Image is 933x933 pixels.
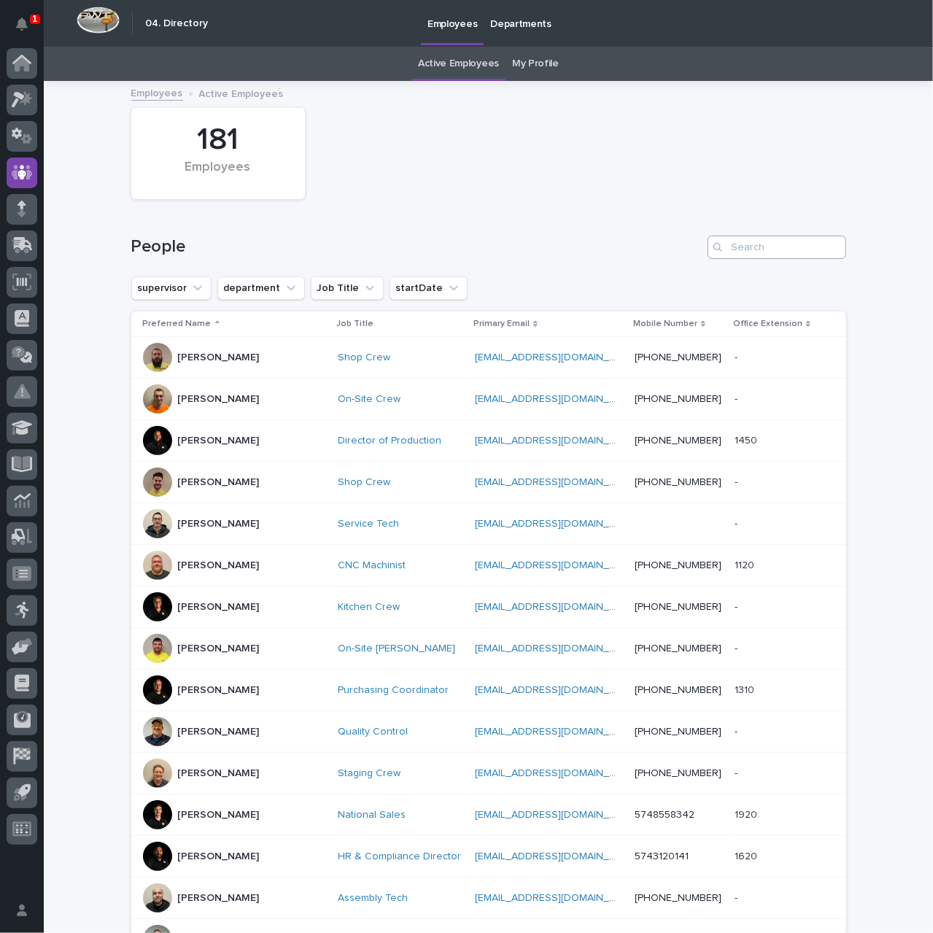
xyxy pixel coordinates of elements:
[390,276,468,300] button: startDate
[131,794,846,836] tr: [PERSON_NAME]National Sales [EMAIL_ADDRESS][DOMAIN_NAME] 574855834219201920
[418,47,499,81] a: Active Employees
[475,851,640,862] a: [EMAIL_ADDRESS][DOMAIN_NAME]
[131,753,846,794] tr: [PERSON_NAME]Staging Crew [EMAIL_ADDRESS][DOMAIN_NAME] [PHONE_NUMBER]--
[131,586,846,628] tr: [PERSON_NAME]Kitchen Crew [EMAIL_ADDRESS][DOMAIN_NAME] [PHONE_NUMBER]--
[475,727,640,737] a: [EMAIL_ADDRESS][DOMAIN_NAME]
[178,851,260,863] p: [PERSON_NAME]
[735,349,740,364] p: -
[338,643,455,655] a: On-Site [PERSON_NAME]
[635,851,689,862] a: 5743120141
[635,768,721,778] a: [PHONE_NUMBER]
[338,476,390,489] a: Shop Crew
[338,726,408,738] a: Quality Control
[708,236,846,259] input: Search
[18,18,37,41] div: Notifications1
[475,352,640,363] a: [EMAIL_ADDRESS][DOMAIN_NAME]
[733,316,802,332] p: Office Extension
[143,316,212,332] p: Preferred Name
[735,598,740,613] p: -
[178,476,260,489] p: [PERSON_NAME]
[635,352,721,363] a: [PHONE_NUMBER]
[178,352,260,364] p: [PERSON_NAME]
[178,518,260,530] p: [PERSON_NAME]
[475,685,640,695] a: [EMAIL_ADDRESS][DOMAIN_NAME]
[475,602,640,612] a: [EMAIL_ADDRESS][DOMAIN_NAME]
[635,643,721,654] a: [PHONE_NUMBER]
[338,851,461,863] a: HR & Compliance Director
[156,160,280,190] div: Employees
[336,316,373,332] p: Job Title
[735,764,740,780] p: -
[475,435,640,446] a: [EMAIL_ADDRESS][DOMAIN_NAME]
[178,767,260,780] p: [PERSON_NAME]
[735,432,760,447] p: 1450
[178,601,260,613] p: [PERSON_NAME]
[635,435,721,446] a: [PHONE_NUMBER]
[512,47,559,81] a: My Profile
[131,628,846,670] tr: [PERSON_NAME]On-Site [PERSON_NAME] [EMAIL_ADDRESS][DOMAIN_NAME] [PHONE_NUMBER]--
[7,9,37,39] button: Notifications
[338,518,399,530] a: Service Tech
[131,420,846,462] tr: [PERSON_NAME]Director of Production [EMAIL_ADDRESS][DOMAIN_NAME] [PHONE_NUMBER]14501450
[178,393,260,406] p: [PERSON_NAME]
[178,560,260,572] p: [PERSON_NAME]
[735,723,740,738] p: -
[735,889,740,905] p: -
[338,435,441,447] a: Director of Production
[178,726,260,738] p: [PERSON_NAME]
[338,601,400,613] a: Kitchen Crew
[131,503,846,545] tr: [PERSON_NAME]Service Tech [EMAIL_ADDRESS][DOMAIN_NAME] --
[338,684,449,697] a: Purchasing Coordinator
[475,893,640,903] a: [EMAIL_ADDRESS][DOMAIN_NAME]
[178,684,260,697] p: [PERSON_NAME]
[635,727,721,737] a: [PHONE_NUMBER]
[131,545,846,586] tr: [PERSON_NAME]CNC Machinist [EMAIL_ADDRESS][DOMAIN_NAME] [PHONE_NUMBER]11201120
[199,85,284,101] p: Active Employees
[131,836,846,878] tr: [PERSON_NAME]HR & Compliance Director [EMAIL_ADDRESS][DOMAIN_NAME] 574312014116201620
[475,643,640,654] a: [EMAIL_ADDRESS][DOMAIN_NAME]
[635,893,721,903] a: [PHONE_NUMBER]
[178,435,260,447] p: [PERSON_NAME]
[735,557,757,572] p: 1120
[338,560,406,572] a: CNC Machinist
[475,560,640,570] a: [EMAIL_ADDRESS][DOMAIN_NAME]
[131,878,846,919] tr: [PERSON_NAME]Assembly Tech [EMAIL_ADDRESS][DOMAIN_NAME] [PHONE_NUMBER]--
[475,810,640,820] a: [EMAIL_ADDRESS][DOMAIN_NAME]
[131,84,183,101] a: Employees
[635,477,721,487] a: [PHONE_NUMBER]
[635,685,721,695] a: [PHONE_NUMBER]
[735,640,740,655] p: -
[735,473,740,489] p: -
[735,390,740,406] p: -
[217,276,305,300] button: department
[338,767,400,780] a: Staging Crew
[178,809,260,821] p: [PERSON_NAME]
[131,379,846,420] tr: [PERSON_NAME]On-Site Crew [EMAIL_ADDRESS][DOMAIN_NAME] [PHONE_NUMBER]--
[635,602,721,612] a: [PHONE_NUMBER]
[735,806,760,821] p: 1920
[475,477,640,487] a: [EMAIL_ADDRESS][DOMAIN_NAME]
[338,892,408,905] a: Assembly Tech
[635,810,694,820] a: 5748558342
[178,892,260,905] p: [PERSON_NAME]
[473,316,530,332] p: Primary Email
[338,393,400,406] a: On-Site Crew
[178,643,260,655] p: [PERSON_NAME]
[131,236,702,258] h1: People
[145,18,208,30] h2: 04. Directory
[338,352,390,364] a: Shop Crew
[475,519,640,529] a: [EMAIL_ADDRESS][DOMAIN_NAME]
[131,462,846,503] tr: [PERSON_NAME]Shop Crew [EMAIL_ADDRESS][DOMAIN_NAME] [PHONE_NUMBER]--
[635,560,721,570] a: [PHONE_NUMBER]
[131,276,212,300] button: supervisor
[735,848,760,863] p: 1620
[735,515,740,530] p: -
[131,670,846,711] tr: [PERSON_NAME]Purchasing Coordinator [EMAIL_ADDRESS][DOMAIN_NAME] [PHONE_NUMBER]13101310
[77,7,120,34] img: Workspace Logo
[131,711,846,753] tr: [PERSON_NAME]Quality Control [EMAIL_ADDRESS][DOMAIN_NAME] [PHONE_NUMBER]--
[156,122,280,158] div: 181
[475,768,640,778] a: [EMAIL_ADDRESS][DOMAIN_NAME]
[131,337,846,379] tr: [PERSON_NAME]Shop Crew [EMAIL_ADDRESS][DOMAIN_NAME] [PHONE_NUMBER]--
[633,316,697,332] p: Mobile Number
